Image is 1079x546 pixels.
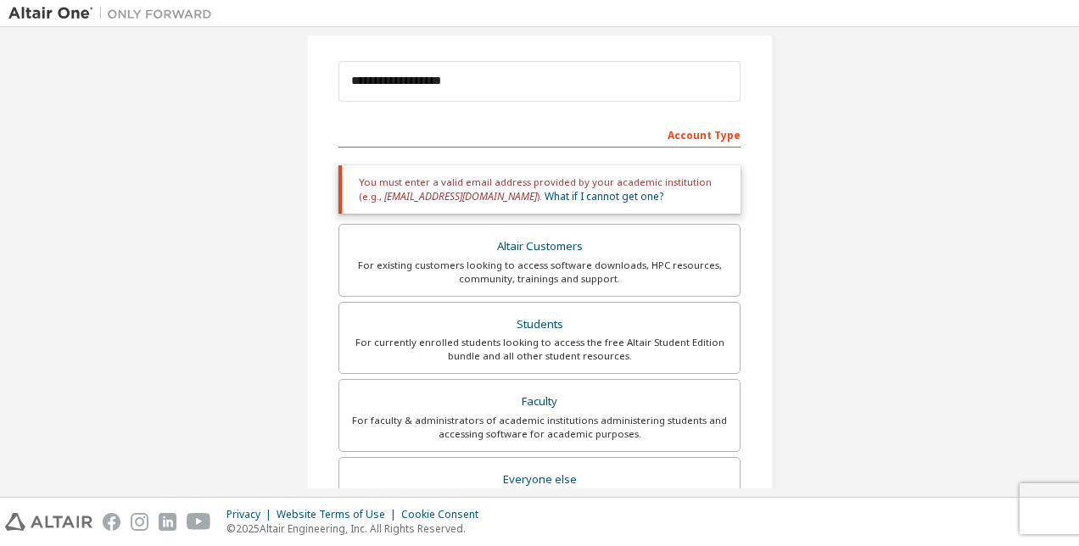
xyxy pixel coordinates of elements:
img: altair_logo.svg [5,513,92,531]
img: linkedin.svg [159,513,176,531]
img: instagram.svg [131,513,148,531]
div: You must enter a valid email address provided by your academic institution (e.g., ). [338,165,741,214]
div: For currently enrolled students looking to access the free Altair Student Edition bundle and all ... [349,336,730,363]
img: facebook.svg [103,513,120,531]
div: Website Terms of Use [277,508,401,521]
div: For existing customers looking to access software downloads, HPC resources, community, trainings ... [349,259,730,286]
div: Students [349,313,730,337]
img: youtube.svg [187,513,211,531]
div: Cookie Consent [401,508,489,521]
div: Altair Customers [349,235,730,259]
div: Account Type [338,120,741,148]
div: Privacy [226,508,277,521]
img: Altair One [8,5,221,22]
p: © 2025 Altair Engineering, Inc. All Rights Reserved. [226,521,489,536]
span: [EMAIL_ADDRESS][DOMAIN_NAME] [384,189,537,203]
div: For faculty & administrators of academic institutions administering students and accessing softwa... [349,414,730,441]
a: What if I cannot get one? [545,189,663,203]
div: Faculty [349,390,730,414]
div: Everyone else [349,468,730,492]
